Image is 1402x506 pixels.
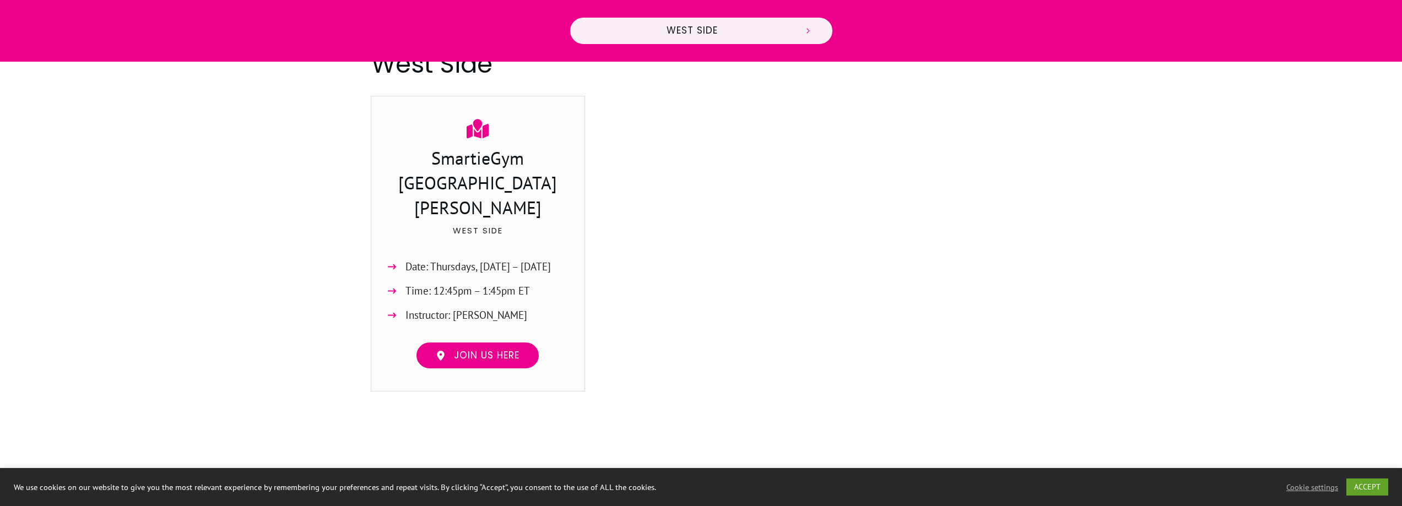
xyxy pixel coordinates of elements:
[415,341,540,370] a: Join us here
[371,47,1031,81] h2: West Side
[454,350,519,362] span: Join us here
[1286,482,1338,492] a: Cookie settings
[405,282,530,300] span: Time: 12:45pm – 1:45pm ET
[382,224,574,251] p: West Side
[405,258,551,276] span: Date: Thursdays, [DATE] – [DATE]
[569,17,833,45] a: West Side
[405,306,527,324] span: Instructor: [PERSON_NAME]
[1346,478,1388,496] a: ACCEPT
[589,25,795,37] span: West Side
[382,146,574,222] h3: SmartieGym [GEOGRAPHIC_DATA][PERSON_NAME]
[14,482,976,492] div: We use cookies on our website to give you the most relevant experience by remembering your prefer...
